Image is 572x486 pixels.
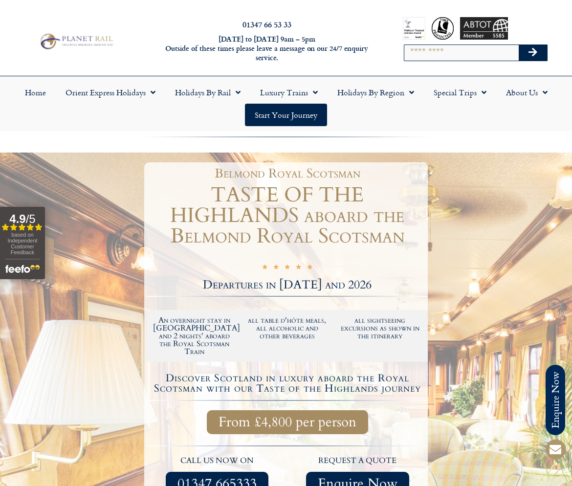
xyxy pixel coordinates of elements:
[165,81,250,104] a: Holidays by Rail
[147,185,428,246] h1: TASTE OF THE HIGHLANDS aboard the Belmond Royal Scotsman
[15,81,56,104] a: Home
[250,81,328,104] a: Luxury Trains
[207,410,368,434] a: From £4,800 per person
[5,81,567,126] nav: Menu
[292,455,423,467] p: request a quote
[152,455,283,467] p: call us now on
[153,316,236,355] h2: An overnight stay in [GEOGRAPHIC_DATA] and 2 nights' aboard the Royal Scotsman Train
[284,264,290,273] i: ☆
[307,264,313,273] i: ☆
[56,81,165,104] a: Orient Express Holidays
[295,264,302,273] i: ☆
[262,264,268,273] i: ☆
[148,373,426,394] h4: Discover Scotland in luxury aboard the Royal Scotsman with our Taste of the Highlands journey
[262,263,313,273] div: 5/5
[519,45,547,61] button: Search
[246,316,329,340] h2: all table d'hôte meals, all alcoholic and other beverages
[424,81,496,104] a: Special Trips
[155,35,379,62] h6: [DATE] to [DATE] 9am – 5pm Outside of these times please leave a message on our 24/7 enquiry serv...
[219,416,356,428] span: From £4,800 per person
[242,19,291,30] a: 01347 66 53 33
[152,167,423,180] h1: Belmond Royal Scotsman
[245,104,327,126] a: Start your Journey
[37,32,115,51] img: Planet Rail Train Holidays Logo
[338,316,421,340] h2: all sightseeing excursions as shown in the itinerary
[147,279,428,291] h2: Departures in [DATE] and 2026
[496,81,557,104] a: About Us
[273,264,279,273] i: ☆
[328,81,424,104] a: Holidays by Region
